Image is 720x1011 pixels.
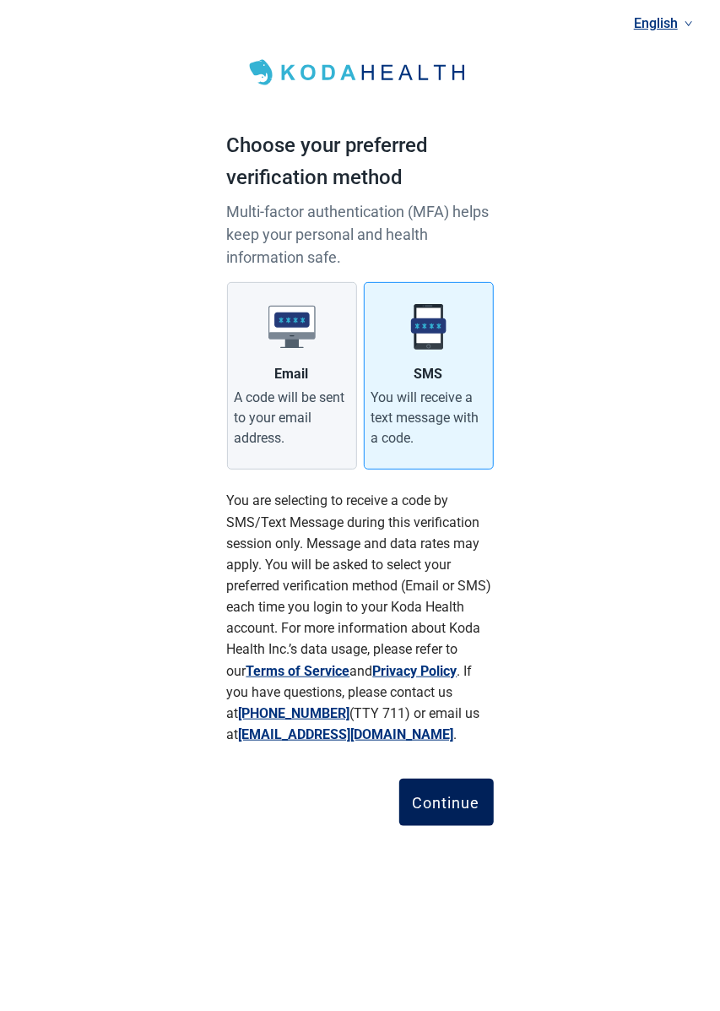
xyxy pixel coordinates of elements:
a: [EMAIL_ADDRESS][DOMAIN_NAME] [239,726,454,742]
a: Current language: English [627,9,700,37]
img: sms [405,303,452,351]
a: Privacy Policy [373,663,457,679]
h1: Choose your preferred verification method [227,130,494,200]
div: Email [275,364,309,384]
p: You are selecting to receive a code by SMS/Text Message during this verification session only. Me... [227,490,494,745]
div: Continue [413,794,480,811]
img: email [268,303,316,351]
div: You will receive a text message with a code. [371,388,486,448]
div: A code will be sent to your email address. [235,388,349,448]
img: Koda Health [240,54,479,91]
span: down [685,19,693,28]
p: Multi-factor authentication (MFA) helps keep your personal and health information safe. [227,200,494,269]
a: Terms of Service [246,663,350,679]
div: SMS [414,364,443,384]
button: Continue [399,779,494,826]
a: [PHONE_NUMBER] [239,705,350,721]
